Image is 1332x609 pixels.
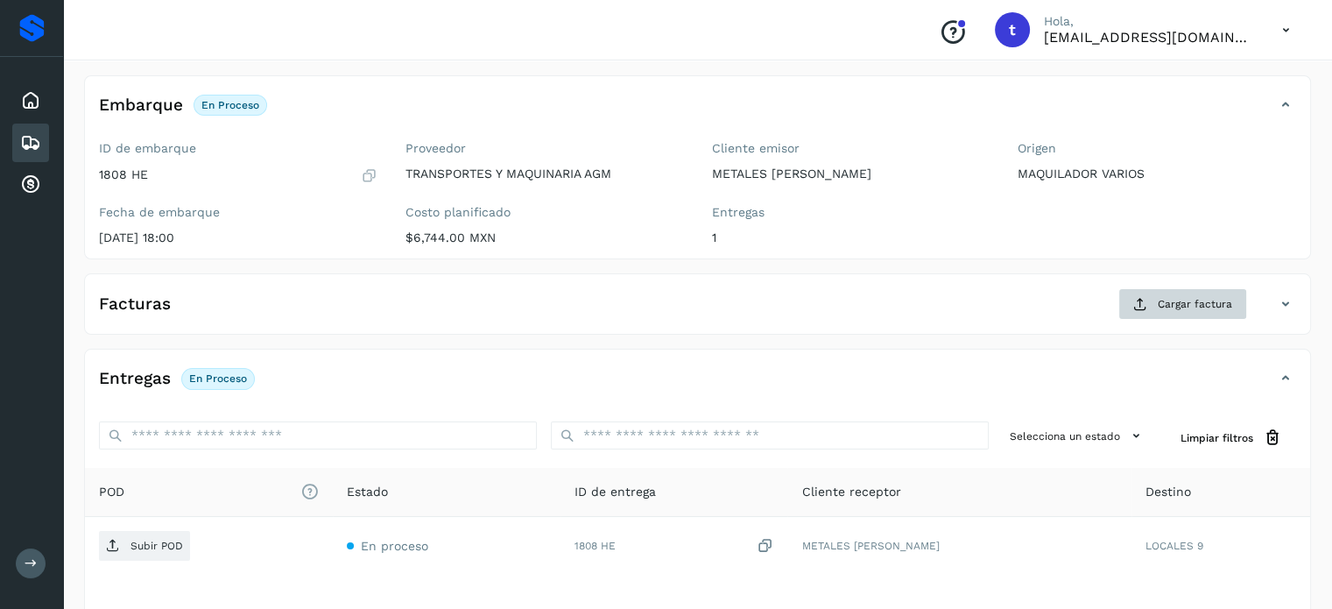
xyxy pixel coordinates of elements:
[1018,166,1296,181] p: MAQUILADOR VARIOS
[1145,483,1191,501] span: Destino
[99,531,190,561] button: Subir POD
[801,483,900,501] span: Cliente receptor
[99,230,377,245] p: [DATE] 18:00
[85,288,1310,334] div: FacturasCargar factura
[85,364,1310,407] div: EntregasEn proceso
[1044,29,1254,46] p: transportesymaquinariaagm@gmail.com
[1118,288,1247,320] button: Cargar factura
[712,230,990,245] p: 1
[574,537,774,556] div: 1808 HE
[99,294,171,315] h4: Facturas
[787,517,1131,575] td: METALES [PERSON_NAME]
[712,141,990,156] label: Cliente emisor
[1018,141,1296,156] label: Origen
[405,166,684,181] p: TRANSPORTES Y MAQUINARIA AGM
[347,483,388,501] span: Estado
[99,205,377,220] label: Fecha de embarque
[85,90,1310,134] div: EmbarqueEn proceso
[12,81,49,120] div: Inicio
[574,483,656,501] span: ID de entrega
[1180,430,1253,446] span: Limpiar filtros
[99,483,319,501] span: POD
[1003,421,1152,450] button: Selecciona un estado
[405,230,684,245] p: $6,744.00 MXN
[189,372,247,385] p: En proceso
[99,96,183,116] h4: Embarque
[712,166,990,181] p: METALES [PERSON_NAME]
[1166,421,1296,454] button: Limpiar filtros
[1044,14,1254,29] p: Hola,
[1158,296,1232,312] span: Cargar factura
[361,539,428,553] span: En proceso
[99,369,171,389] h4: Entregas
[405,141,684,156] label: Proveedor
[201,99,259,111] p: En proceso
[1131,517,1310,575] td: LOCALES 9
[99,141,377,156] label: ID de embarque
[405,205,684,220] label: Costo planificado
[12,124,49,162] div: Embarques
[99,167,148,182] p: 1808 HE
[130,540,183,552] p: Subir POD
[12,166,49,204] div: Cuentas por cobrar
[712,205,990,220] label: Entregas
